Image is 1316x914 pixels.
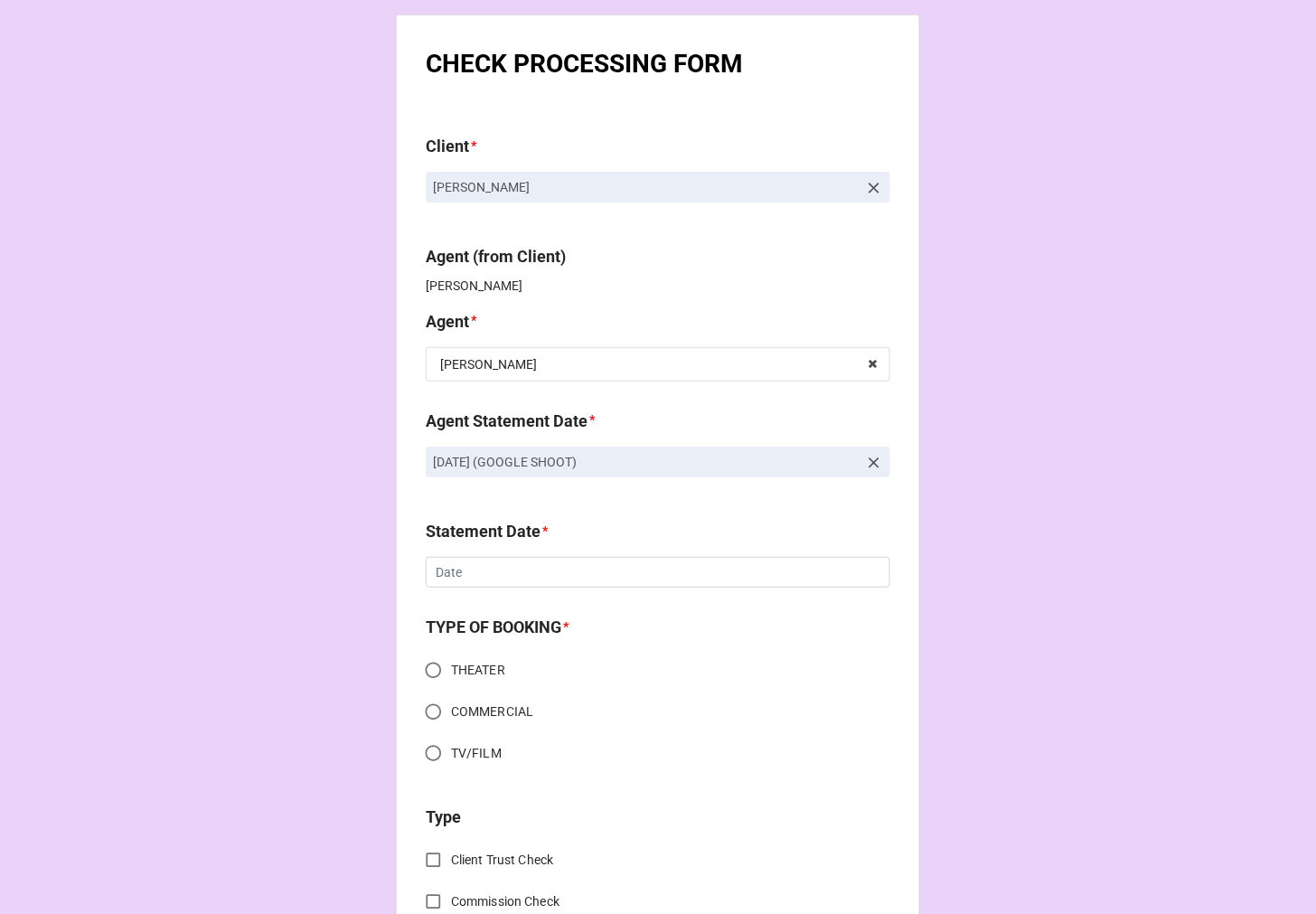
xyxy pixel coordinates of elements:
[433,178,858,196] p: [PERSON_NAME]
[426,805,461,830] label: Type
[433,453,858,471] p: [DATE] (GOOGLE SHOOT)
[440,358,537,371] div: [PERSON_NAME]
[426,409,587,434] label: Agent Statement Date
[426,49,743,79] b: CHECK PROCESSING FORM
[426,615,561,640] label: TYPE OF BOOKING
[451,744,502,763] span: TV/FILM
[451,851,553,870] span: Client Trust Check
[426,309,469,335] label: Agent
[426,134,469,159] label: Client
[451,702,533,721] span: COMMERCIAL
[426,277,890,295] p: [PERSON_NAME]
[451,661,505,680] span: THEATER
[426,519,540,544] label: Statement Date
[451,892,559,911] span: Commission Check
[426,557,890,588] input: Date
[426,247,566,266] b: Agent (from Client)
